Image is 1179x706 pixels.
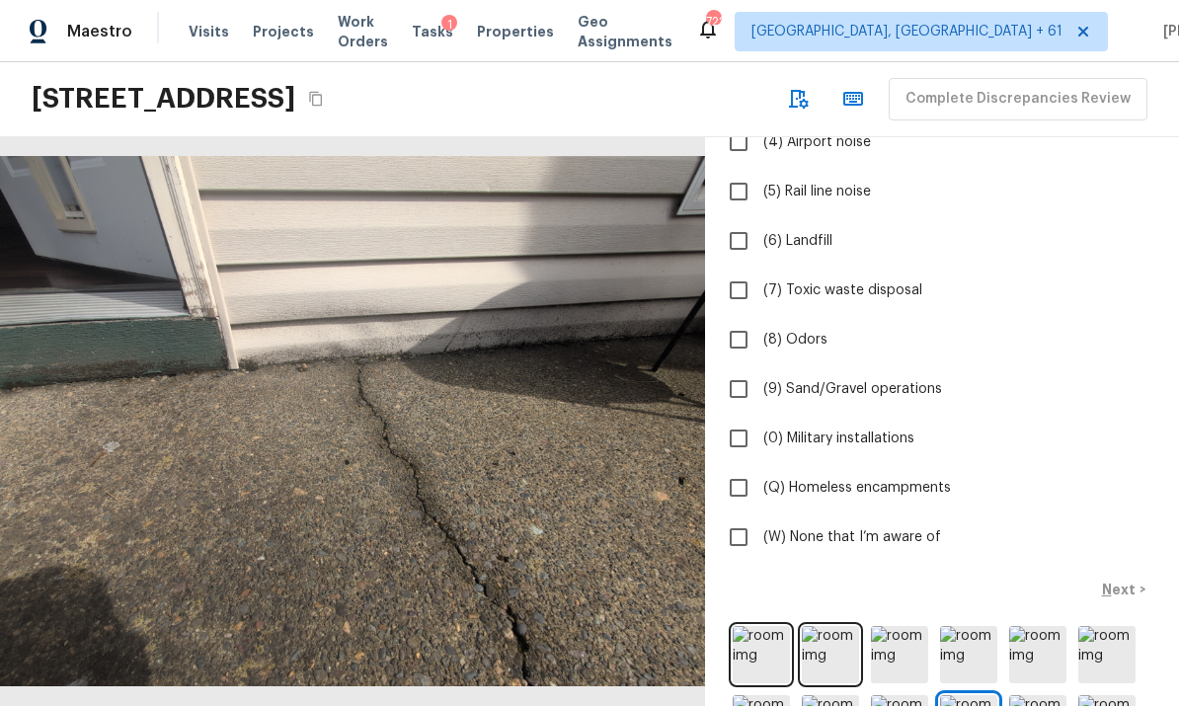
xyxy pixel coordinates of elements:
[871,626,928,683] img: room img
[763,280,922,300] span: (7) Toxic waste disposal
[1078,626,1136,683] img: room img
[763,182,871,201] span: (5) Rail line noise
[751,22,1062,41] span: [GEOGRAPHIC_DATA], [GEOGRAPHIC_DATA] + 61
[338,12,388,51] span: Work Orders
[189,22,229,41] span: Visits
[763,379,942,399] span: (9) Sand/Gravel operations
[763,527,941,547] span: (W) None that I’m aware of
[802,626,859,683] img: room img
[303,86,329,112] button: Copy Address
[32,81,295,117] h2: [STREET_ADDRESS]
[763,330,827,350] span: (8) Odors
[412,25,453,39] span: Tasks
[578,12,672,51] span: Geo Assignments
[67,22,132,41] span: Maestro
[441,15,457,35] div: 1
[763,478,951,498] span: (Q) Homeless encampments
[477,22,554,41] span: Properties
[253,22,314,41] span: Projects
[706,12,720,32] div: 722
[1009,626,1066,683] img: room img
[763,132,871,152] span: (4) Airport noise
[733,626,790,683] img: room img
[940,626,997,683] img: room img
[763,231,832,251] span: (6) Landfill
[763,429,914,448] span: (0) Military installations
